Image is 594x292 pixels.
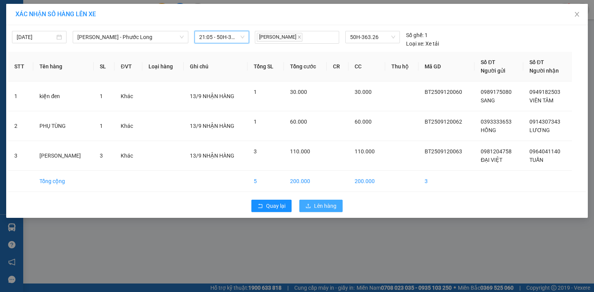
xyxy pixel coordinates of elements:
td: [PERSON_NAME] [33,141,94,171]
span: Người nhận [529,68,559,74]
span: 0393333653 [481,119,512,125]
td: Khác [114,111,142,141]
th: CR [327,52,348,81]
span: Người gửi [481,68,505,74]
span: CC : [59,52,70,60]
th: Tên hàng [33,52,94,81]
span: Số ghế: [406,31,423,39]
span: 110.000 [355,148,375,154]
span: Số ĐT [481,59,495,65]
span: 50H-363.26 [350,31,395,43]
th: Loại hàng [142,52,184,81]
th: Mã GD [418,52,475,81]
span: 0914307343 [529,119,560,125]
div: VP Phú Riềng [60,7,113,25]
span: BT2509120063 [425,148,462,154]
th: CC [348,52,385,81]
span: 0964041140 [529,148,560,154]
input: 12/09/2025 [17,33,55,41]
span: Lên hàng [314,202,336,210]
span: 0989175080 [481,89,512,95]
span: BT2509120062 [425,119,462,125]
span: 13/9 NHẬN HÀNG [190,153,234,159]
td: 3 [8,141,33,171]
span: 1 [254,119,257,125]
span: Nhận: [60,7,79,15]
button: uploadLên hàng [299,200,343,212]
span: close [297,35,301,39]
th: Ghi chú [184,52,247,81]
span: Gửi: [7,7,19,15]
span: down [179,35,184,39]
td: 3 [418,171,475,192]
td: Khác [114,81,142,111]
span: [PERSON_NAME] [257,33,302,42]
span: 30.000 [290,89,307,95]
span: 1 [100,123,103,129]
div: TUẤN [60,25,113,34]
th: Thu hộ [385,52,419,81]
td: 5 [247,171,283,192]
span: 0981204758 [481,148,512,154]
span: ĐẠI VIỆT [481,157,502,163]
span: SANG [481,97,495,104]
span: XÁC NHẬN SỐ HÀNG LÊN XE [15,10,96,18]
div: ĐẠI VIỆT [7,25,55,34]
span: 60.000 [290,119,307,125]
span: 30.000 [355,89,372,95]
button: rollbackQuay lại [251,200,292,212]
span: VIÊN TÂM [529,97,553,104]
div: 110.000 [59,50,114,61]
span: Loại xe: [406,39,424,48]
span: LƯƠNG [529,127,550,133]
span: 110.000 [290,148,310,154]
button: Close [566,4,588,25]
span: 13/9 NHẬN HÀNG [190,93,234,99]
td: kiện đen [33,81,94,111]
div: Xe tải [406,39,439,48]
td: 200.000 [284,171,327,192]
td: PHỤ TÙNG [33,111,94,141]
th: STT [8,52,33,81]
span: BT2509120060 [425,89,462,95]
span: 3 [254,148,257,154]
td: 2 [8,111,33,141]
div: 1 [406,31,428,39]
td: 1 [8,81,33,111]
span: Hồ Chí Minh - Phước Long [77,31,184,43]
span: upload [306,203,311,209]
td: Khác [114,141,142,171]
span: 3 [100,153,103,159]
span: Số ĐT [529,59,544,65]
th: ĐVT [114,52,142,81]
span: 21:05 - 50H-363.26 [199,31,244,43]
span: 1 [254,89,257,95]
span: rollback [258,203,263,209]
span: close [574,11,580,17]
span: 1 [100,93,103,99]
span: HỒNG [481,127,496,133]
span: Quay lại [266,202,285,210]
td: 200.000 [348,171,385,192]
span: 0949182503 [529,89,560,95]
span: 60.000 [355,119,372,125]
th: Tổng cước [284,52,327,81]
span: 13/9 NHẬN HÀNG [190,123,234,129]
div: VP Bình Triệu [7,7,55,25]
td: Tổng cộng [33,171,94,192]
th: SL [94,52,114,81]
th: Tổng SL [247,52,283,81]
span: TUẤN [529,157,543,163]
